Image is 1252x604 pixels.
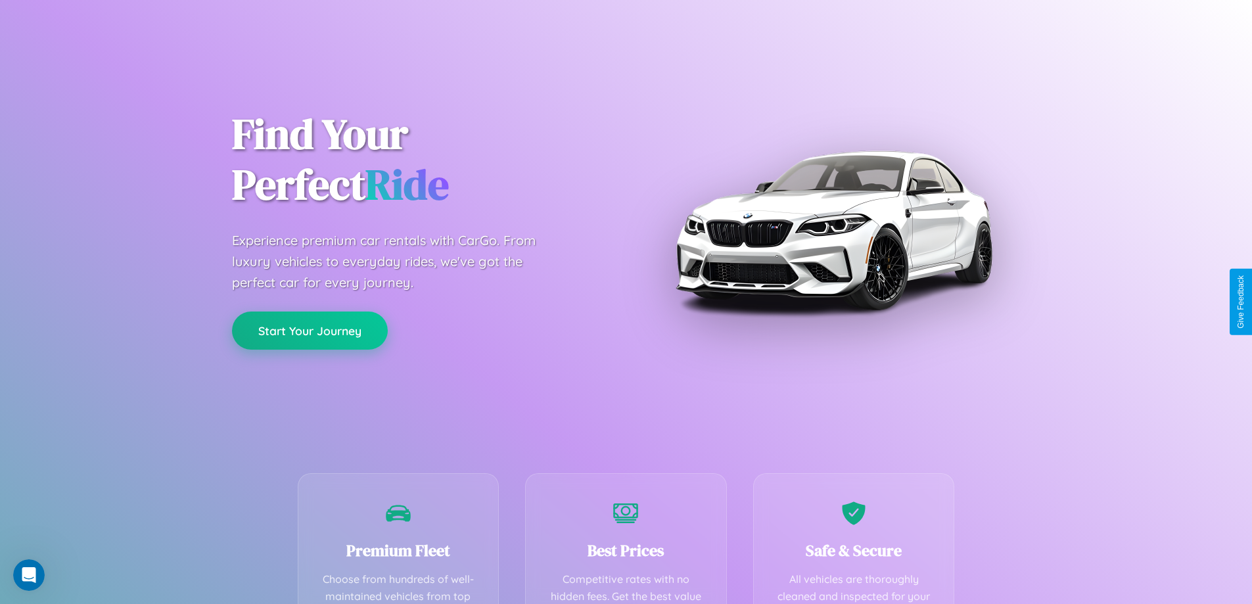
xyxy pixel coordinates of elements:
h3: Premium Fleet [318,540,479,561]
div: Give Feedback [1236,275,1245,329]
h3: Best Prices [545,540,707,561]
img: Premium BMW car rental vehicle [669,66,998,394]
iframe: Intercom live chat [13,559,45,591]
button: Start Your Journey [232,312,388,350]
span: Ride [365,156,449,213]
h3: Safe & Secure [774,540,935,561]
h1: Find Your Perfect [232,109,607,210]
p: Experience premium car rentals with CarGo. From luxury vehicles to everyday rides, we've got the ... [232,230,561,293]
